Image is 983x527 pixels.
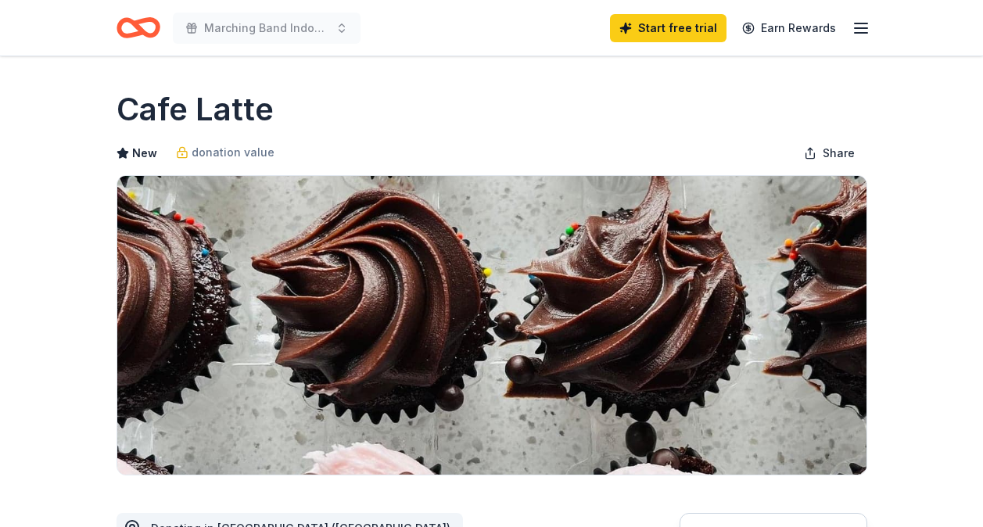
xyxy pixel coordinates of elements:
img: Image for Cafe Latte [117,176,866,475]
span: Share [823,144,855,163]
a: Earn Rewards [733,14,845,42]
span: donation value [192,143,274,162]
span: New [132,144,157,163]
h1: Cafe Latte [117,88,274,131]
a: donation value [176,143,274,162]
button: Share [791,138,867,169]
button: Marching Band Indoor Concert [173,13,361,44]
a: Home [117,9,160,46]
span: Marching Band Indoor Concert [204,19,329,38]
a: Start free trial [610,14,726,42]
